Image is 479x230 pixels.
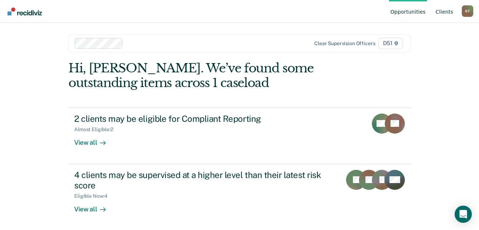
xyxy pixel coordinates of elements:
[74,126,119,133] div: Almost Eligible : 2
[462,5,473,17] button: Profile dropdown button
[74,199,114,213] div: View all
[455,206,472,223] div: Open Intercom Messenger
[378,38,403,49] span: D51
[314,40,375,47] div: Clear supervision officers
[68,107,411,164] a: 2 clients may be eligible for Compliant ReportingAlmost Eligible:2View all
[462,5,473,17] div: R F
[8,8,42,15] img: Recidiviz
[68,61,342,90] div: Hi, [PERSON_NAME]. We’ve found some outstanding items across 1 caseload
[74,170,326,191] div: 4 clients may be supervised at a higher level than their latest risk score
[74,114,326,124] div: 2 clients may be eligible for Compliant Reporting
[74,133,114,147] div: View all
[74,193,113,199] div: Eligible Now : 4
